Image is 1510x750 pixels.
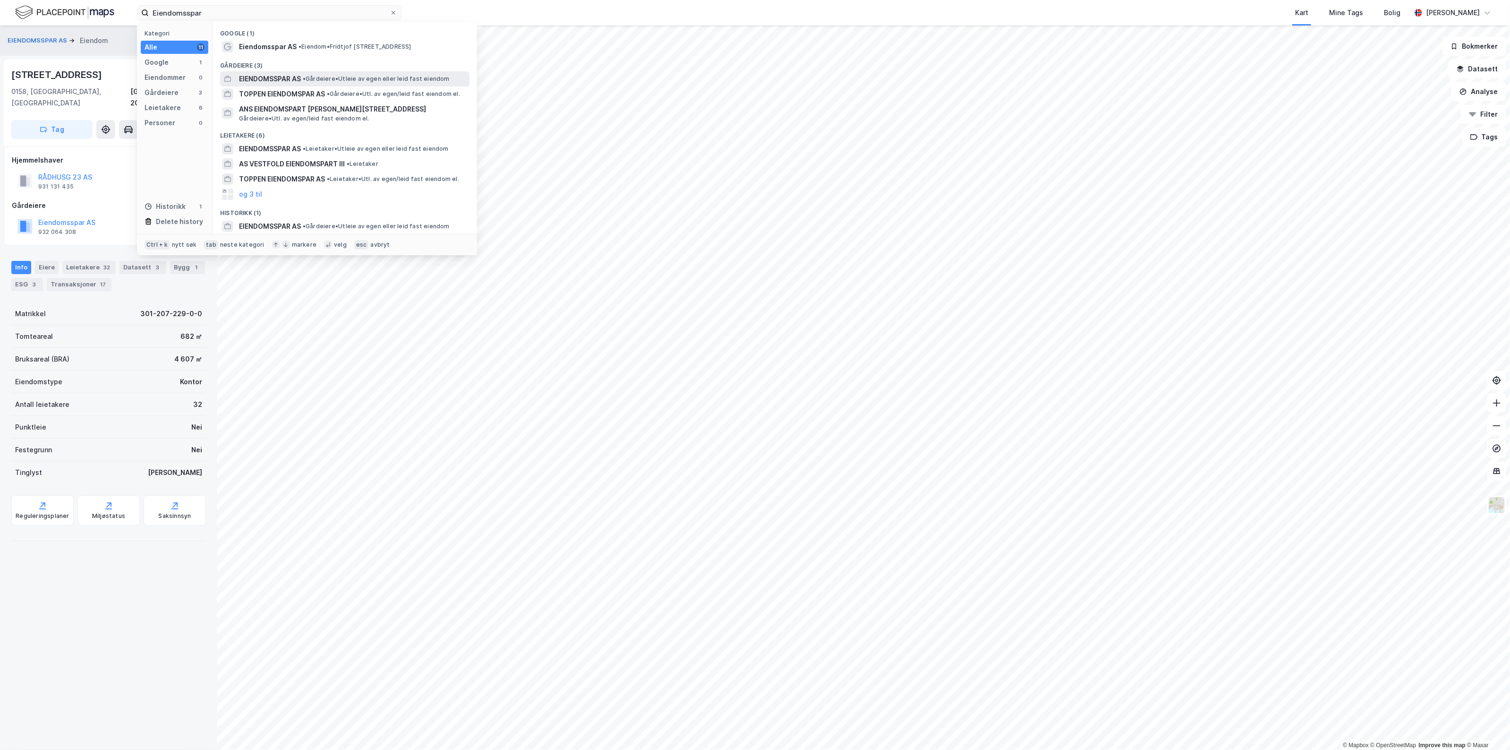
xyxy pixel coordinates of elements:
span: TOPPEN EIENDOMSPAR AS [239,88,325,100]
span: Leietaker • Utl. av egen/leid fast eiendom el. [327,175,459,183]
div: neste kategori [220,241,264,249]
span: Gårdeiere • Utleie av egen eller leid fast eiendom [303,223,450,230]
div: [GEOGRAPHIC_DATA], 207/229 [130,86,206,109]
div: 4 607 ㎡ [174,353,202,365]
div: 1 [197,59,205,66]
div: Google (1) [213,22,477,39]
div: Leietakere (6) [213,124,477,141]
iframe: Chat Widget [1463,705,1510,750]
span: • [327,175,330,182]
div: tab [204,240,218,250]
span: Leietaker • Utleie av egen eller leid fast eiendom [303,145,449,153]
span: AS VESTFOLD EIENDOMSPART III [239,158,345,170]
button: Tags [1462,128,1506,147]
button: og 3 til [239,189,262,200]
div: Bolig [1384,7,1400,18]
button: Filter [1461,105,1506,124]
div: 3 [197,89,205,96]
div: 32 [102,263,112,272]
div: 1 [197,203,205,210]
div: Transaksjoner [47,278,111,291]
div: Tinglyst [15,467,42,478]
div: Mine Tags [1329,7,1363,18]
div: velg [334,241,347,249]
div: nytt søk [172,241,197,249]
div: 0 [197,74,205,81]
div: markere [292,241,316,249]
span: EIENDOMSSPAR AS [239,73,301,85]
div: Nei [191,422,202,433]
span: • [303,145,306,152]
div: [STREET_ADDRESS] [11,67,104,82]
div: Datasett [119,261,166,274]
div: esc [354,240,369,250]
div: Kart [1295,7,1308,18]
span: EIENDOMSSPAR AS [239,221,301,232]
div: 932 064 308 [38,228,76,236]
div: Leietakere [145,102,181,113]
div: Antall leietakere [15,399,69,410]
div: Reguleringsplaner [16,512,69,520]
div: Festegrunn [15,444,52,456]
span: • [299,43,301,50]
span: • [303,75,306,82]
div: Delete history [156,216,203,227]
span: Leietaker [347,160,378,168]
button: Bokmerker [1442,37,1506,56]
span: TOPPEN EIENDOMSPAR AS [239,173,325,185]
div: Bygg [170,261,205,274]
span: Gårdeiere • Utleie av egen eller leid fast eiendom [303,75,450,83]
input: Søk på adresse, matrikkel, gårdeiere, leietakere eller personer [149,6,390,20]
button: Tag [11,120,93,139]
div: Tomteareal [15,331,53,342]
div: Bruksareal (BRA) [15,353,69,365]
div: Matrikkel [15,308,46,319]
span: Eiendom • Fridtjof [STREET_ADDRESS] [299,43,411,51]
div: Hjemmelshaver [12,155,205,166]
span: • [303,223,306,230]
div: Kontor [180,376,202,388]
a: OpenStreetMap [1371,742,1416,749]
div: Historikk (1) [213,202,477,219]
a: Mapbox [1343,742,1369,749]
div: Kategori [145,30,208,37]
div: Miljøstatus [92,512,125,520]
div: Eiendomstype [15,376,62,388]
div: 0158, [GEOGRAPHIC_DATA], [GEOGRAPHIC_DATA] [11,86,130,109]
img: Z [1488,496,1506,514]
div: Ctrl + k [145,240,170,250]
div: Google [145,57,169,68]
div: 32 [193,399,202,410]
div: Punktleie [15,422,46,433]
div: 3 [30,280,39,289]
div: 17 [98,280,108,289]
div: [PERSON_NAME] [1426,7,1480,18]
div: ESG [11,278,43,291]
div: 0 [197,119,205,127]
div: Nei [191,444,202,456]
div: Gårdeiere [145,87,179,98]
span: EIENDOMSSPAR AS [239,143,301,155]
div: Eiendommer [145,72,186,83]
span: Eiendomsspar AS [239,41,297,52]
span: Gårdeiere • Utl. av egen/leid fast eiendom el. [239,115,369,122]
div: Personer [145,117,175,129]
div: 931 131 435 [38,183,74,190]
div: 301-207-229-0-0 [140,308,202,319]
button: Analyse [1451,82,1506,101]
div: 682 ㎡ [180,331,202,342]
div: avbryt [370,241,390,249]
span: • [327,90,330,97]
div: Saksinnsyn [159,512,191,520]
div: Eiendom [80,35,108,46]
button: EIENDOMSSPAR AS [8,36,69,45]
div: [PERSON_NAME] [148,467,202,478]
div: Info [11,261,31,274]
a: Improve this map [1419,742,1466,749]
div: 11 [197,43,205,51]
span: ANS EIENDOMSPART [PERSON_NAME][STREET_ADDRESS] [239,103,466,115]
div: 3 [153,263,162,272]
div: Alle [145,42,157,53]
div: 6 [197,104,205,112]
